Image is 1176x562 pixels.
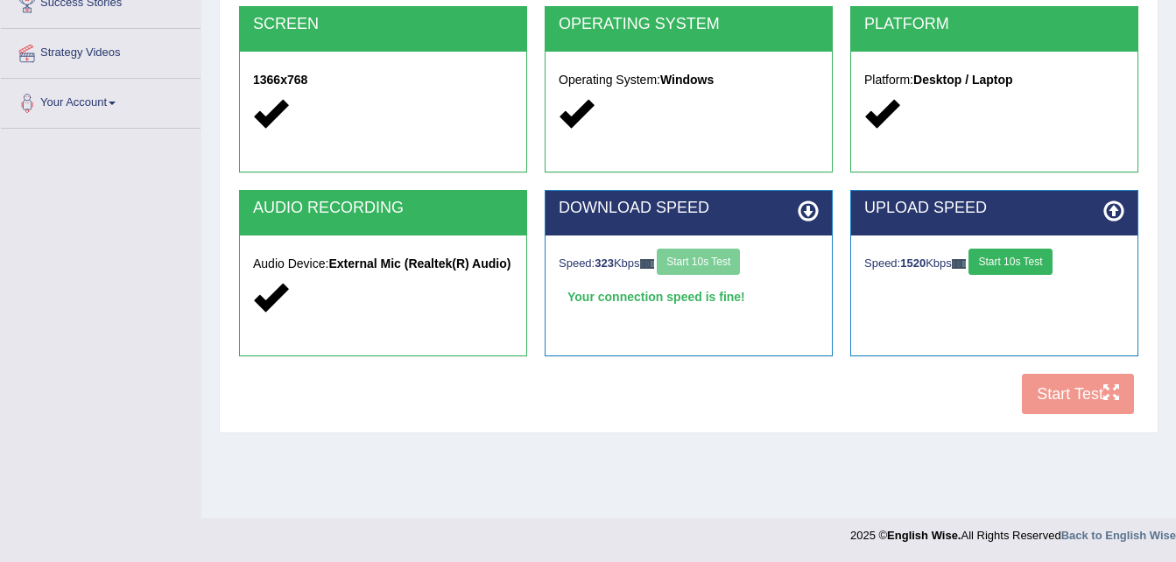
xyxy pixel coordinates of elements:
[952,259,966,269] img: ajax-loader-fb-connection.gif
[864,16,1124,33] h2: PLATFORM
[864,200,1124,217] h2: UPLOAD SPEED
[595,256,614,270] strong: 323
[559,284,819,310] div: Your connection speed is fine!
[253,200,513,217] h2: AUDIO RECORDING
[660,73,714,87] strong: Windows
[559,74,819,87] h5: Operating System:
[913,73,1013,87] strong: Desktop / Laptop
[328,256,511,270] strong: External Mic (Realtek(R) Audio)
[887,529,961,542] strong: English Wise.
[864,249,1124,279] div: Speed: Kbps
[968,249,1052,275] button: Start 10s Test
[640,259,654,269] img: ajax-loader-fb-connection.gif
[559,249,819,279] div: Speed: Kbps
[864,74,1124,87] h5: Platform:
[1,79,201,123] a: Your Account
[559,200,819,217] h2: DOWNLOAD SPEED
[1061,529,1176,542] a: Back to English Wise
[253,16,513,33] h2: SCREEN
[900,256,926,270] strong: 1520
[253,73,307,87] strong: 1366x768
[559,16,819,33] h2: OPERATING SYSTEM
[1,29,201,73] a: Strategy Videos
[253,257,513,270] h5: Audio Device:
[850,518,1176,544] div: 2025 © All Rights Reserved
